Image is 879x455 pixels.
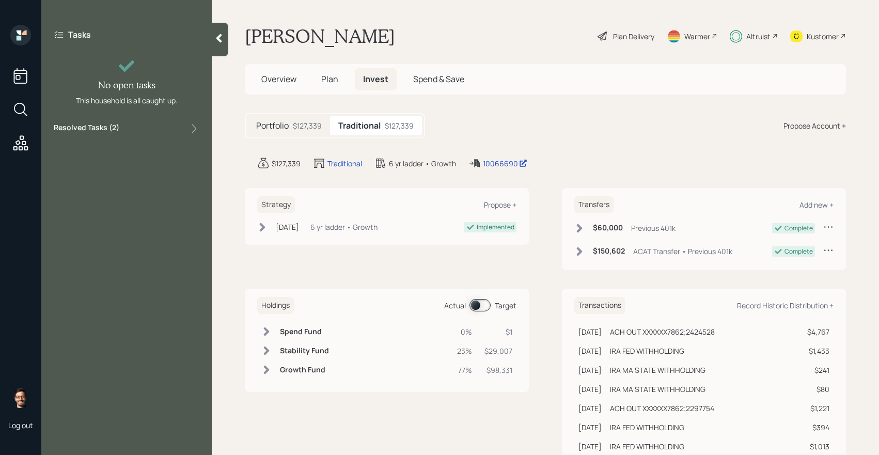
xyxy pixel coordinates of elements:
div: Warmer [684,31,710,42]
div: Log out [8,420,33,430]
img: sami-boghos-headshot.png [10,387,31,408]
label: Tasks [68,29,91,40]
h6: Growth Fund [280,366,329,374]
div: Record Historic Distribution + [737,301,834,310]
div: Kustomer [807,31,839,42]
div: Complete [784,224,813,233]
div: $1,013 [802,441,829,452]
div: $127,339 [385,120,414,131]
div: IRA FED WITHHOLDING [610,422,684,433]
div: [DATE] [578,384,602,395]
div: [DATE] [276,222,299,232]
div: [DATE] [578,403,602,414]
div: $1,433 [802,346,829,356]
div: Target [495,300,516,311]
div: 23% [457,346,472,356]
div: Plan Delivery [613,31,654,42]
h1: [PERSON_NAME] [245,25,395,48]
div: Previous 401k [631,223,676,233]
h6: Holdings [257,297,294,314]
h4: No open tasks [98,80,155,91]
h6: Spend Fund [280,327,329,336]
div: $1 [484,326,512,337]
div: This household is all caught up. [76,95,178,106]
div: 10066690 [483,158,527,169]
h6: $60,000 [593,224,623,232]
div: Propose + [484,200,516,210]
div: $241 [802,365,829,375]
div: Add new + [799,200,834,210]
div: 6 yr ladder • Growth [310,222,378,232]
div: $1,221 [802,403,829,414]
div: 0% [457,326,472,337]
div: Implemented [477,223,514,232]
div: Complete [784,247,813,256]
div: [DATE] [578,346,602,356]
span: Plan [321,73,338,85]
div: [DATE] [578,441,602,452]
div: ACH OUT XXXXXX7862;2297754 [610,403,714,414]
div: 77% [457,365,472,375]
div: $29,007 [484,346,512,356]
div: IRA MA STATE WITHHOLDING [610,365,705,375]
span: Invest [363,73,388,85]
div: $394 [802,422,829,433]
h6: Strategy [257,196,295,213]
div: $4,767 [802,326,829,337]
div: Traditional [327,158,362,169]
h6: Transactions [574,297,625,314]
h6: Stability Fund [280,347,329,355]
div: IRA MA STATE WITHHOLDING [610,384,705,395]
div: [DATE] [578,422,602,433]
div: Actual [444,300,466,311]
h5: Traditional [338,121,381,131]
div: ACAT Transfer • Previous 401k [633,246,732,257]
div: [DATE] [578,365,602,375]
div: ACH OUT XXXXXX7862;2424528 [610,326,715,337]
div: IRA FED WITHHOLDING [610,441,684,452]
div: [DATE] [578,326,602,337]
div: 6 yr ladder • Growth [389,158,456,169]
div: $80 [802,384,829,395]
div: $98,331 [484,365,512,375]
label: Resolved Tasks ( 2 ) [54,122,119,135]
h5: Portfolio [256,121,289,131]
div: Altruist [746,31,771,42]
span: Spend & Save [413,73,464,85]
div: Propose Account + [783,120,846,131]
div: $127,339 [293,120,322,131]
h6: Transfers [574,196,614,213]
h6: $150,602 [593,247,625,256]
span: Overview [261,73,296,85]
div: IRA FED WITHHOLDING [610,346,684,356]
div: $127,339 [272,158,301,169]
